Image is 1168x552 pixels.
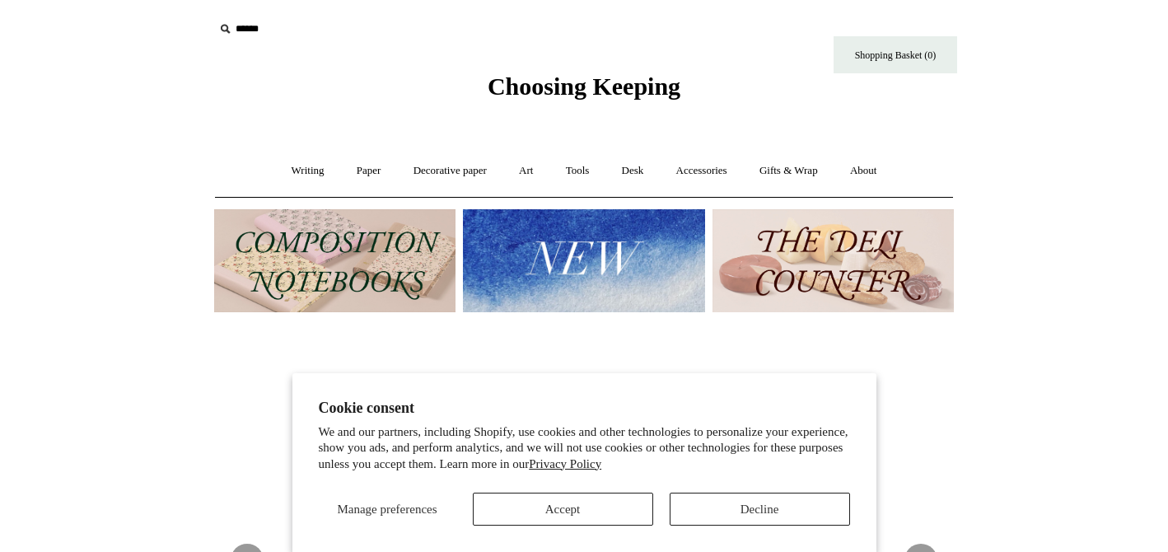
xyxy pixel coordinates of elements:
[399,149,502,193] a: Decorative paper
[745,149,833,193] a: Gifts & Wrap
[337,503,437,516] span: Manage preferences
[504,149,548,193] a: Art
[529,457,601,470] a: Privacy Policy
[488,73,680,100] span: Choosing Keeping
[712,209,954,312] img: The Deli Counter
[342,149,396,193] a: Paper
[551,149,605,193] a: Tools
[319,493,456,526] button: Manage preferences
[473,493,653,526] button: Accept
[488,86,680,97] a: Choosing Keeping
[607,149,659,193] a: Desk
[835,149,892,193] a: About
[319,400,850,417] h2: Cookie consent
[834,36,957,73] a: Shopping Basket (0)
[463,209,704,312] img: New.jpg__PID:f73bdf93-380a-4a35-bcfe-7823039498e1
[277,149,339,193] a: Writing
[670,493,850,526] button: Decline
[319,424,850,473] p: We and our partners, including Shopify, use cookies and other technologies to personalize your ex...
[214,209,456,312] img: 202302 Composition ledgers.jpg__PID:69722ee6-fa44-49dd-a067-31375e5d54ec
[661,149,742,193] a: Accessories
